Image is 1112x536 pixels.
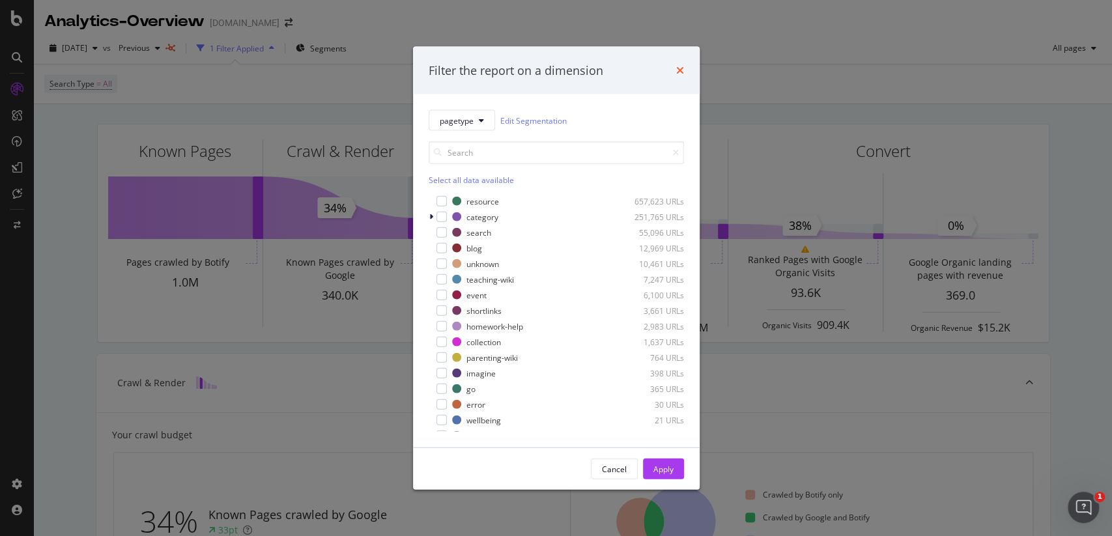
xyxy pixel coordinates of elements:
[653,463,674,474] div: Apply
[620,289,684,300] div: 6,100 URLs
[429,110,495,131] button: pagetype
[466,289,487,300] div: event
[620,211,684,222] div: 251,765 URLs
[466,305,502,316] div: shortlinks
[466,352,518,363] div: parenting-wiki
[620,336,684,347] div: 1,637 URLs
[620,258,684,269] div: 10,461 URLs
[620,430,684,441] div: 19 URLs
[429,62,603,79] div: Filter the report on a dimension
[620,195,684,206] div: 657,623 URLs
[440,115,474,126] span: pagetype
[466,414,501,425] div: wellbeing
[602,463,627,474] div: Cancel
[429,175,684,186] div: Select all data available
[500,113,567,127] a: Edit Segmentation
[620,399,684,410] div: 30 URLs
[466,430,473,441] div: ai
[620,242,684,253] div: 12,969 URLs
[466,227,491,238] div: search
[466,274,514,285] div: teaching-wiki
[466,320,523,331] div: homework-help
[466,242,482,253] div: blog
[620,367,684,378] div: 398 URLs
[1068,492,1099,523] iframe: Intercom live chat
[466,258,499,269] div: unknown
[466,367,496,378] div: imagine
[1094,492,1105,502] span: 1
[676,62,684,79] div: times
[620,320,684,331] div: 2,983 URLs
[466,383,476,394] div: go
[466,211,498,222] div: category
[591,458,638,479] button: Cancel
[429,141,684,164] input: Search
[620,414,684,425] div: 21 URLs
[620,383,684,394] div: 365 URLs
[620,352,684,363] div: 764 URLs
[620,274,684,285] div: 7,247 URLs
[466,195,499,206] div: resource
[620,305,684,316] div: 3,661 URLs
[466,399,485,410] div: error
[620,227,684,238] div: 55,096 URLs
[466,336,501,347] div: collection
[413,46,700,490] div: modal
[643,458,684,479] button: Apply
